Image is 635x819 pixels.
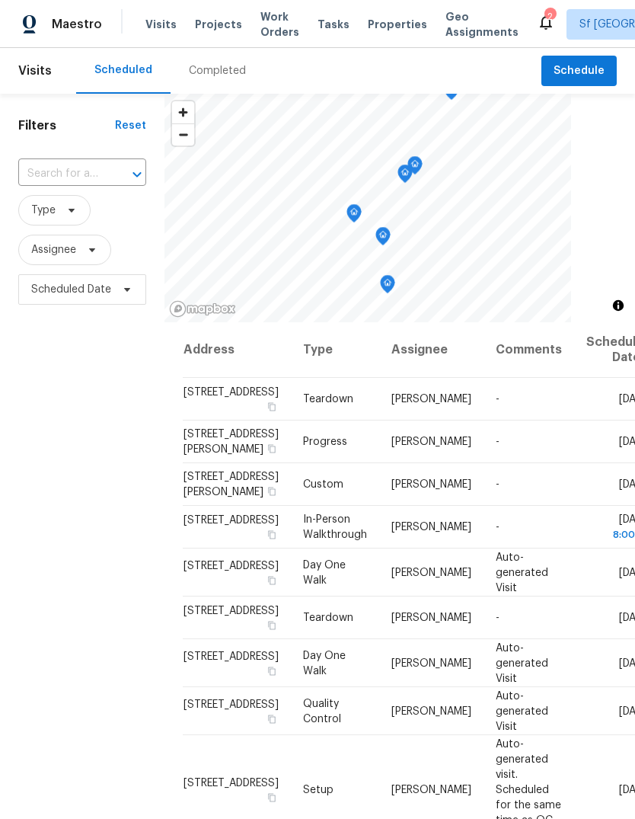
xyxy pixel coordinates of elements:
span: Tasks [317,19,349,30]
div: Reset [115,118,146,133]
span: Auto-generated Visit [496,690,548,731]
span: - [496,522,499,533]
div: Map marker [397,165,413,188]
div: Scheduled [94,62,152,78]
span: Type [31,203,56,218]
button: Copy Address [265,619,279,632]
span: [PERSON_NAME] [391,613,471,623]
div: Completed [189,63,246,78]
span: Progress [303,437,347,447]
span: Assignee [31,242,76,258]
span: [PERSON_NAME] [391,705,471,716]
span: [STREET_ADDRESS] [183,699,279,709]
span: - [496,437,499,447]
span: Schedule [554,62,605,81]
span: Zoom out [172,124,194,146]
th: Assignee [379,322,483,378]
span: In-Person Walkthrough [303,514,367,540]
th: Address [183,322,291,378]
span: [PERSON_NAME] [391,437,471,447]
span: [STREET_ADDRESS][PERSON_NAME] [183,472,279,497]
button: Copy Address [265,790,279,804]
span: Toggle attribution [614,297,623,314]
div: 2 [544,9,555,24]
span: [PERSON_NAME] [391,394,471,405]
button: Copy Address [265,573,279,587]
span: [PERSON_NAME] [391,479,471,490]
div: Map marker [375,227,391,251]
span: Properties [368,17,427,32]
h1: Filters [18,118,115,133]
button: Zoom out [172,123,194,146]
span: [STREET_ADDRESS][PERSON_NAME] [183,429,279,455]
button: Toggle attribution [609,296,627,315]
span: Geo Assignments [445,9,519,40]
span: [PERSON_NAME] [391,567,471,577]
button: Schedule [541,56,617,87]
div: Map marker [407,156,423,180]
span: Visits [18,54,52,88]
span: Teardown [303,394,353,405]
button: Copy Address [265,712,279,725]
div: Map marker [380,275,395,299]
span: Projects [195,17,242,32]
span: [STREET_ADDRESS] [183,777,279,788]
button: Open [126,164,148,185]
canvas: Map [164,94,571,322]
span: [STREET_ADDRESS] [183,606,279,616]
span: [STREET_ADDRESS] [183,515,279,526]
th: Comments [483,322,574,378]
span: [STREET_ADDRESS] [183,387,279,398]
span: Custom [303,479,343,490]
span: Work Orders [260,9,299,40]
span: [STREET_ADDRESS] [183,560,279,571]
span: - [496,479,499,490]
span: Visits [145,17,177,32]
span: Teardown [303,613,353,623]
span: [PERSON_NAME] [391,784,471,795]
button: Copy Address [265,664,279,677]
a: Mapbox homepage [169,300,236,318]
span: [PERSON_NAME] [391,522,471,533]
span: Day One Walk [303,559,346,585]
button: Copy Address [265,400,279,414]
input: Search for an address... [18,162,104,186]
span: Day One Walk [303,650,346,676]
span: [PERSON_NAME] [391,657,471,668]
span: Auto-generated Visit [496,642,548,683]
span: Quality Control [303,698,341,724]
span: [STREET_ADDRESS] [183,651,279,661]
button: Copy Address [265,442,279,456]
span: Setup [303,784,333,795]
button: Copy Address [265,485,279,498]
span: - [496,613,499,623]
button: Zoom in [172,101,194,123]
span: Auto-generated Visit [496,552,548,593]
button: Copy Address [265,528,279,542]
span: Scheduled Date [31,282,111,297]
th: Type [291,322,379,378]
span: Maestro [52,17,102,32]
div: Map marker [346,204,362,228]
span: - [496,394,499,405]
